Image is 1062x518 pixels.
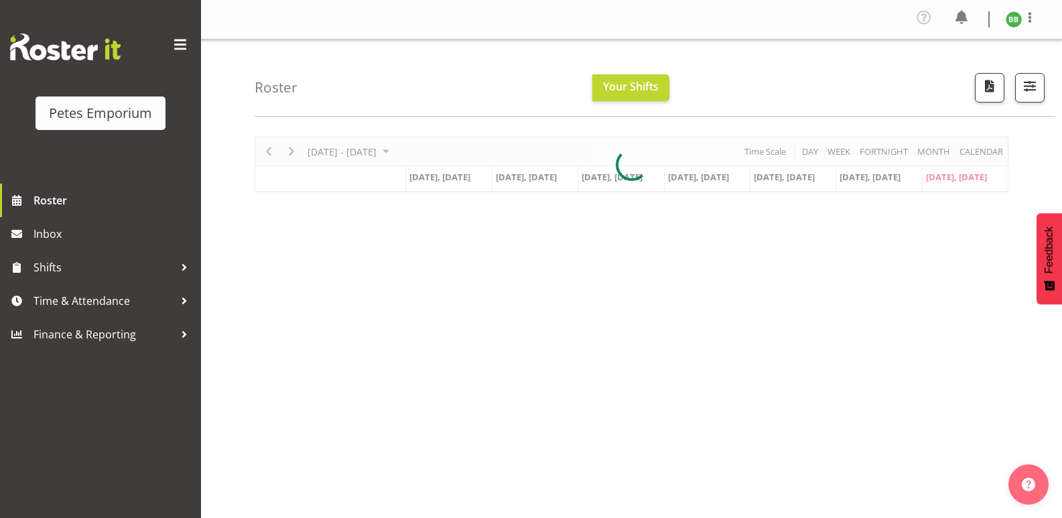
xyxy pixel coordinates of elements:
[34,324,174,344] span: Finance & Reporting
[592,74,669,101] button: Your Shifts
[34,224,194,244] span: Inbox
[10,34,121,60] img: Rosterit website logo
[603,79,659,94] span: Your Shifts
[1037,213,1062,304] button: Feedback - Show survey
[1006,11,1022,27] img: beena-bist9974.jpg
[255,80,297,95] h4: Roster
[34,257,174,277] span: Shifts
[1022,478,1035,491] img: help-xxl-2.png
[34,291,174,311] span: Time & Attendance
[49,103,152,123] div: Petes Emporium
[975,73,1004,103] button: Download a PDF of the roster according to the set date range.
[1043,226,1055,273] span: Feedback
[34,190,194,210] span: Roster
[1015,73,1045,103] button: Filter Shifts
